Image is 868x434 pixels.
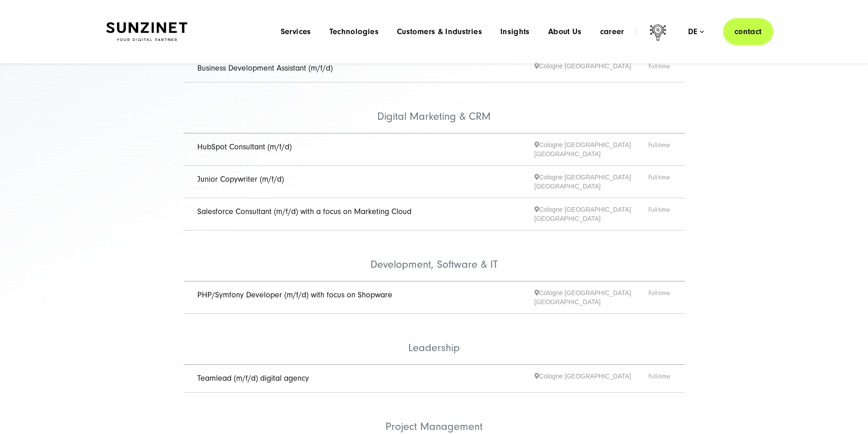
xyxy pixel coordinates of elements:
[197,207,411,216] a: Salesforce Consultant (m/f/d) with a focus on Marketing Cloud
[534,206,631,222] font: Cologne [GEOGRAPHIC_DATA] [GEOGRAPHIC_DATA]
[648,63,670,70] font: Full-time
[408,342,460,354] font: Leadership
[688,27,698,36] font: de
[539,373,631,380] font: Cologne [GEOGRAPHIC_DATA]
[370,258,498,271] font: Development, Software & IT
[648,373,670,380] font: Full-time
[197,290,392,300] a: PHP/Symfony Developer (m/f/d) with focus on Shopware
[197,373,309,383] a: Teamlead (m/f/d) digital agency
[106,22,187,41] img: SUNZINET Full Service Digital Agency
[385,420,483,433] font: Project Management
[548,27,582,36] a: About Us
[281,27,311,36] a: Services
[723,18,773,45] a: contact
[648,142,670,149] font: Full-time
[648,174,670,181] font: Full-time
[397,27,482,36] a: Customers & Industries
[534,289,631,306] font: Cologne [GEOGRAPHIC_DATA] [GEOGRAPHIC_DATA]
[534,174,631,190] font: Cologne [GEOGRAPHIC_DATA] [GEOGRAPHIC_DATA]
[377,110,491,123] font: Digital Marketing & CRM
[329,27,379,36] a: Technologies
[500,27,530,36] a: Insights
[197,174,284,184] a: Junior Copywriter (m/f/d)
[534,141,631,158] font: Cologne [GEOGRAPHIC_DATA] [GEOGRAPHIC_DATA]
[734,27,762,36] font: contact
[197,142,292,152] a: HubSpot Consultant (m/f/d)
[600,27,624,36] a: career
[539,62,631,70] font: Cologne [GEOGRAPHIC_DATA]
[197,63,333,73] a: Business Development Assistant (m/f/d)
[648,290,670,297] font: Full-time
[648,206,670,214] font: Full-time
